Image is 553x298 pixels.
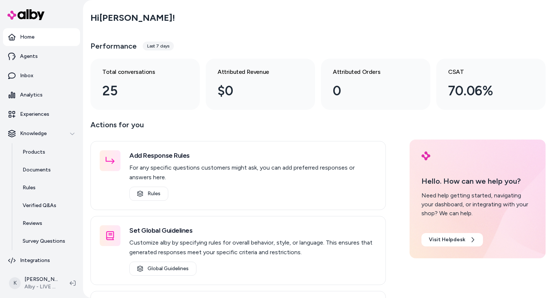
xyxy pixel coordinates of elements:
[90,41,137,51] h3: Performance
[23,220,42,227] p: Reviews
[102,81,176,101] div: 25
[206,59,315,110] a: Attributed Revenue $0
[15,179,80,197] a: Rules
[333,68,407,76] h3: Attributed Orders
[421,233,483,246] a: Visit Helpdesk
[3,86,80,104] a: Analytics
[129,163,377,182] p: For any specific questions customers might ask, you can add preferred responses or answers here.
[23,238,65,245] p: Survey Questions
[436,59,546,110] a: CSAT 70.06%
[15,232,80,250] a: Survey Questions
[218,68,291,76] h3: Attributed Revenue
[23,166,51,174] p: Documents
[129,225,377,236] h3: Set Global Guidelines
[90,119,386,137] p: Actions for you
[90,59,200,110] a: Total conversations 25
[448,68,522,76] h3: CSAT
[3,48,80,65] a: Agents
[129,262,196,276] a: Global Guidelines
[20,72,33,79] p: Inbox
[218,81,291,101] div: $0
[20,257,50,264] p: Integrations
[23,202,56,209] p: Verified Q&As
[3,252,80,269] a: Integrations
[15,161,80,179] a: Documents
[129,187,168,201] a: Rules
[129,150,377,161] h3: Add Response Rules
[7,9,44,20] img: alby Logo
[102,68,176,76] h3: Total conversations
[15,197,80,215] a: Verified Q&As
[24,283,58,291] span: Alby - LIVE on [DOMAIN_NAME]
[20,111,49,118] p: Experiences
[333,81,407,101] div: 0
[3,28,80,46] a: Home
[421,151,430,160] img: alby Logo
[20,53,38,60] p: Agents
[15,215,80,232] a: Reviews
[23,184,36,191] p: Rules
[421,191,534,218] div: Need help getting started, navigating your dashboard, or integrating with your shop? We can help.
[20,91,43,99] p: Analytics
[4,271,64,295] button: K[PERSON_NAME]Alby - LIVE on [DOMAIN_NAME]
[9,277,21,289] span: K
[421,176,534,187] p: Hello. How can we help you?
[143,42,174,50] div: Last 7 days
[90,12,175,23] h2: Hi [PERSON_NAME] !
[3,125,80,143] button: Knowledge
[15,143,80,161] a: Products
[129,238,377,257] p: Customize alby by specifying rules for overall behavior, style, or language. This ensures that ge...
[3,67,80,85] a: Inbox
[3,105,80,123] a: Experiences
[20,33,34,41] p: Home
[321,59,430,110] a: Attributed Orders 0
[24,276,58,283] p: [PERSON_NAME]
[23,148,45,156] p: Products
[448,81,522,101] div: 70.06%
[20,130,47,137] p: Knowledge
